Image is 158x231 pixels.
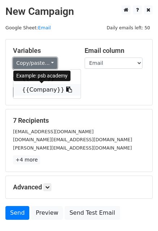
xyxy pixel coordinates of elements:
[31,206,63,220] a: Preview
[5,25,51,30] small: Google Sheet:
[65,206,120,220] a: Send Test Email
[13,137,132,142] small: [DOMAIN_NAME][EMAIL_ADDRESS][DOMAIN_NAME]
[5,5,153,18] h2: New Campaign
[38,25,51,30] a: Email
[13,84,81,96] a: {{Company}}
[13,145,132,151] small: [PERSON_NAME][EMAIL_ADDRESS][DOMAIN_NAME]
[13,71,71,81] div: Example: psb academy
[85,47,145,55] h5: Email column
[13,155,40,164] a: +4 more
[122,196,158,231] iframe: Chat Widget
[13,129,94,134] small: [EMAIL_ADDRESS][DOMAIN_NAME]
[13,183,145,191] h5: Advanced
[13,117,145,125] h5: 7 Recipients
[104,24,153,32] span: Daily emails left: 50
[5,206,29,220] a: Send
[104,25,153,30] a: Daily emails left: 50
